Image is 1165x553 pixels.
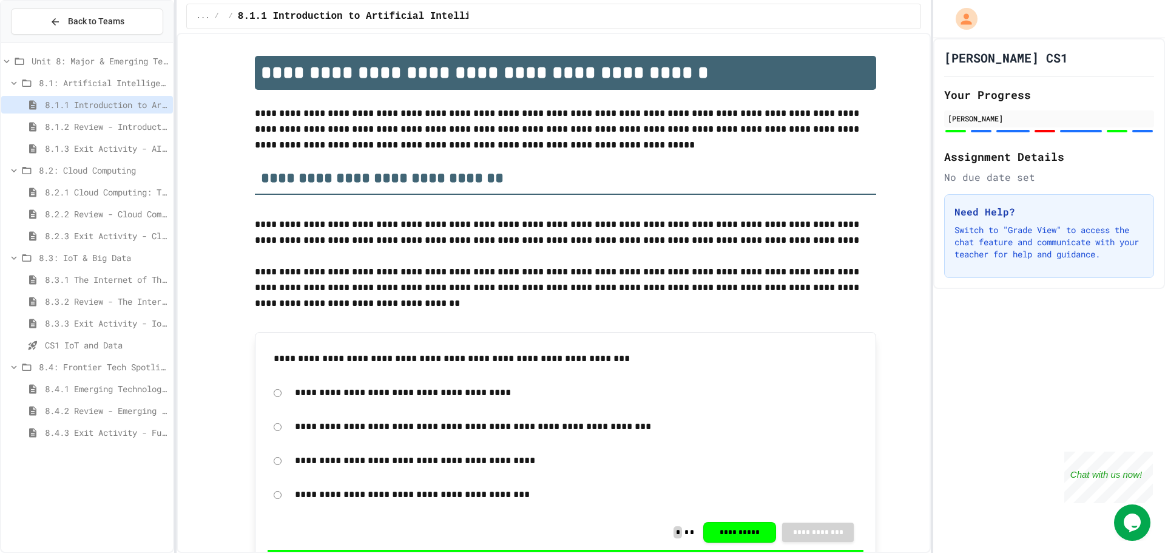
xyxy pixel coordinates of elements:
h2: Assignment Details [944,148,1154,165]
span: 8.3.2 Review - The Internet of Things and Big Data [45,295,168,308]
span: 8.3.3 Exit Activity - IoT Data Detective Challenge [45,317,168,330]
div: No due date set [944,170,1154,185]
span: 8.1.3 Exit Activity - AI Detective [45,142,168,155]
span: Back to Teams [68,15,124,28]
span: 8.3.1 The Internet of Things and Big Data: Our Connected Digital World [45,273,168,286]
span: 8.2.1 Cloud Computing: Transforming the Digital World [45,186,168,198]
span: 8.1.1 Introduction to Artificial Intelligence [238,9,500,24]
span: CS1 IoT and Data [45,339,168,351]
span: 8.4.1 Emerging Technologies: Shaping Our Digital Future [45,382,168,395]
h2: Your Progress [944,86,1154,103]
iframe: chat widget [1114,504,1153,541]
h1: [PERSON_NAME] CS1 [944,49,1068,66]
div: My Account [943,5,981,33]
p: Switch to "Grade View" to access the chat feature and communicate with your teacher for help and ... [954,224,1144,260]
h3: Need Help? [954,205,1144,219]
span: 8.2.2 Review - Cloud Computing [45,208,168,220]
div: [PERSON_NAME] [948,113,1150,124]
iframe: chat widget [1064,452,1153,503]
span: 8.4: Frontier Tech Spotlight [39,361,168,373]
span: 8.1: Artificial Intelligence Basics [39,76,168,89]
span: 8.1.2 Review - Introduction to Artificial Intelligence [45,120,168,133]
span: 8.4.3 Exit Activity - Future Tech Challenge [45,426,168,439]
span: / [214,12,218,21]
span: / [229,12,233,21]
span: Unit 8: Major & Emerging Technologies [32,55,168,67]
span: 8.1.1 Introduction to Artificial Intelligence [45,98,168,111]
span: 8.2: Cloud Computing [39,164,168,177]
span: 8.4.2 Review - Emerging Technologies: Shaping Our Digital Future [45,404,168,417]
span: ... [197,12,210,21]
button: Back to Teams [11,8,163,35]
span: 8.2.3 Exit Activity - Cloud Service Detective [45,229,168,242]
span: 8.3: IoT & Big Data [39,251,168,264]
